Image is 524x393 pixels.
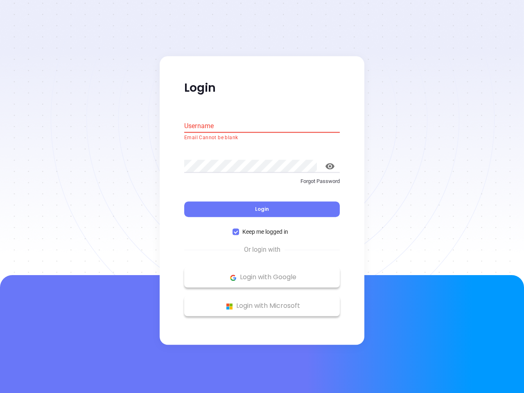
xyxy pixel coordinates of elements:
p: Email Cannot be blank [184,134,340,142]
button: toggle password visibility [320,156,340,176]
img: Microsoft Logo [224,301,235,312]
img: Google Logo [228,273,238,283]
button: Login [184,202,340,217]
button: Google Logo Login with Google [184,267,340,288]
p: Login with Google [188,271,336,284]
a: Forgot Password [184,177,340,192]
span: Login [255,206,269,213]
span: Keep me logged in [239,228,291,237]
p: Login [184,81,340,95]
p: Login with Microsoft [188,300,336,312]
span: Or login with [240,245,285,255]
button: Microsoft Logo Login with Microsoft [184,296,340,316]
p: Forgot Password [184,177,340,185]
